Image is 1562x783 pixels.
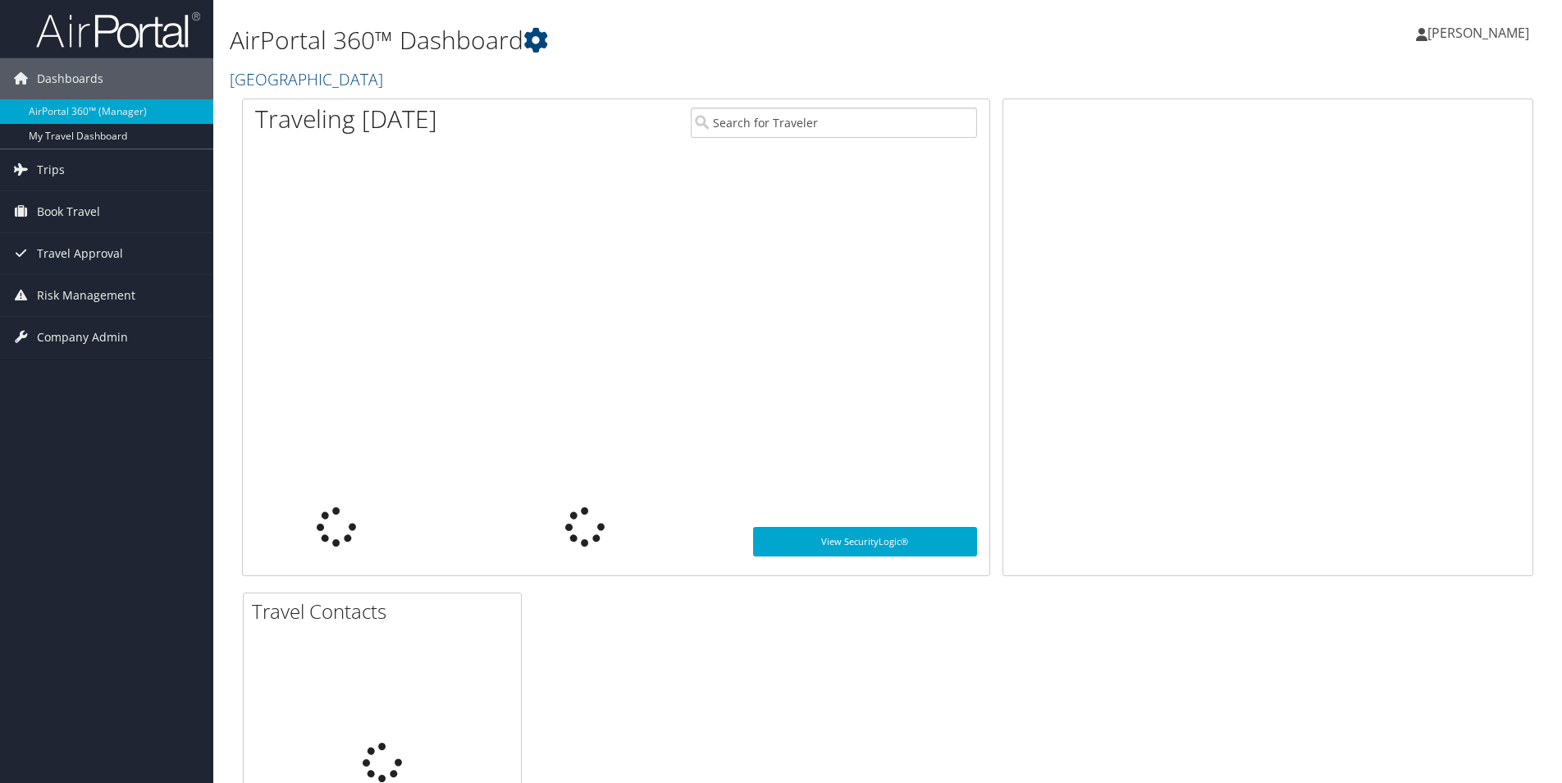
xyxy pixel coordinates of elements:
[1416,8,1546,57] a: [PERSON_NAME]
[691,108,977,138] input: Search for Traveler
[37,317,128,358] span: Company Admin
[37,233,123,274] span: Travel Approval
[255,102,437,136] h1: Traveling [DATE]
[230,23,1107,57] h1: AirPortal 360™ Dashboard
[37,275,135,316] span: Risk Management
[753,527,977,556] a: View SecurityLogic®
[37,149,65,190] span: Trips
[1427,24,1529,42] span: [PERSON_NAME]
[252,598,521,625] h2: Travel Contacts
[37,191,100,232] span: Book Travel
[230,68,387,90] a: [GEOGRAPHIC_DATA]
[37,58,103,99] span: Dashboards
[36,11,200,49] img: airportal-logo.png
